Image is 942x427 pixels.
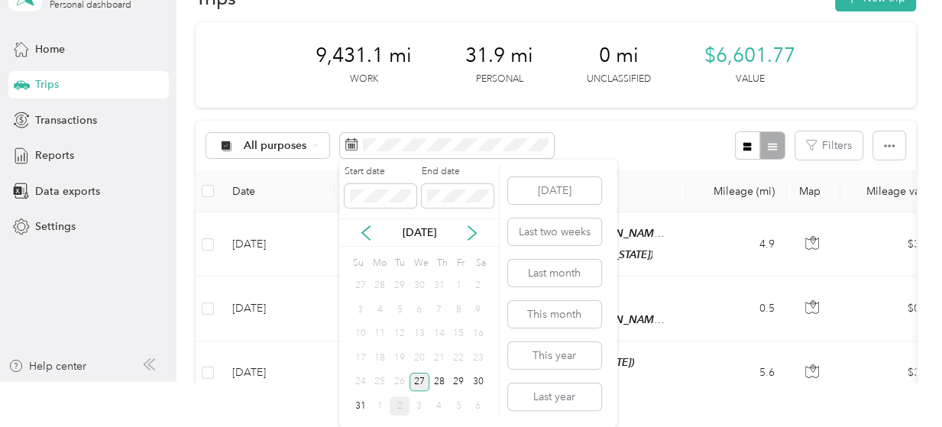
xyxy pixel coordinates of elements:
div: 14 [429,325,449,344]
div: 10 [351,325,371,344]
th: Map [787,170,840,212]
div: Personal dashboard [50,1,131,10]
button: [DATE] [508,177,601,204]
button: Last two weeks [508,218,601,245]
td: 4.9 [686,212,787,277]
div: 27 [409,373,429,392]
div: 12 [390,325,409,344]
span: $6,601.77 [704,44,795,68]
p: [DATE] [387,225,452,241]
div: 4 [370,300,390,319]
div: 28 [370,277,390,296]
div: 23 [468,348,488,367]
div: 29 [390,277,409,296]
td: [DATE] [220,277,335,341]
div: 31 [351,396,371,416]
div: 8 [448,300,468,319]
div: Mo [370,252,387,273]
span: 31.9 mi [465,44,533,68]
button: Help center [8,358,86,374]
div: 2 [390,396,409,416]
div: Fr [454,252,468,273]
div: 5 [390,300,409,319]
div: 22 [448,348,468,367]
div: 21 [429,348,449,367]
button: Filters [795,131,863,160]
div: 17 [351,348,371,367]
div: 29 [448,373,468,392]
span: Home [35,41,65,57]
td: [DATE] [220,212,335,277]
div: Su [351,252,365,273]
p: Personal [476,73,523,86]
div: We [412,252,429,273]
th: Locations [335,170,686,212]
div: 3 [351,300,371,319]
div: Th [434,252,448,273]
div: 18 [370,348,390,367]
iframe: Everlance-gr Chat Button Frame [856,341,942,427]
p: Unclassified [587,73,651,86]
span: Reports [35,147,74,163]
div: 6 [468,396,488,416]
p: Work [350,73,378,86]
span: All purposes [244,141,307,151]
td: 5.6 [686,341,787,406]
td: 0.5 [686,277,787,341]
div: 6 [409,300,429,319]
div: 4 [429,396,449,416]
div: 28 [429,373,449,392]
div: 20 [409,348,429,367]
span: Transactions [35,112,97,128]
td: [DATE] [220,341,335,406]
div: 1 [448,277,468,296]
div: Tu [392,252,406,273]
button: This year [508,342,601,369]
div: Sa [474,252,488,273]
div: 27 [351,277,371,296]
div: 25 [370,373,390,392]
div: 19 [390,348,409,367]
div: 11 [370,325,390,344]
div: 9 [468,300,488,319]
div: 2 [468,277,488,296]
span: 9,431.1 mi [316,44,412,68]
div: 13 [409,325,429,344]
div: 24 [351,373,371,392]
div: 15 [448,325,468,344]
div: 7 [429,300,449,319]
th: Date [220,170,335,212]
div: 30 [468,373,488,392]
div: 3 [409,396,429,416]
div: 30 [409,277,429,296]
button: This month [508,301,601,328]
p: Value [736,73,765,86]
div: 16 [468,325,488,344]
span: Settings [35,218,76,235]
div: 1 [370,396,390,416]
div: 5 [448,396,468,416]
div: 26 [390,373,409,392]
span: Trips [35,76,59,92]
button: Last year [508,383,601,410]
span: 0 mi [599,44,639,68]
span: Data exports [35,183,100,199]
button: Last month [508,260,601,286]
label: Start date [345,165,416,179]
th: Mileage (mi) [686,170,787,212]
label: End date [422,165,494,179]
div: 31 [429,277,449,296]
